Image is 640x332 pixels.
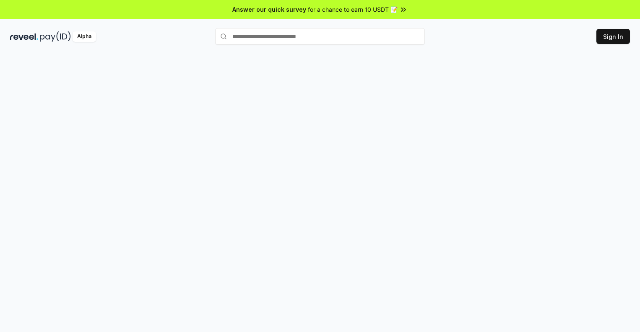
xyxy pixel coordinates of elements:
[596,29,630,44] button: Sign In
[40,31,71,42] img: pay_id
[308,5,398,14] span: for a chance to earn 10 USDT 📝
[73,31,96,42] div: Alpha
[232,5,306,14] span: Answer our quick survey
[10,31,38,42] img: reveel_dark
